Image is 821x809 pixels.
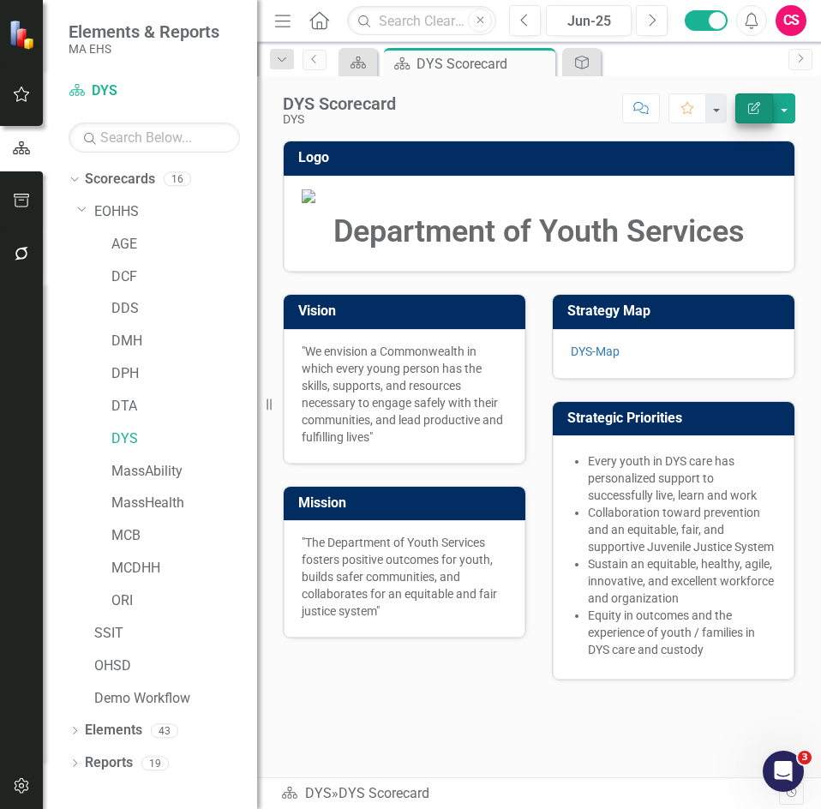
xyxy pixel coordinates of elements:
[798,751,812,764] span: 3
[281,784,779,804] div: »
[94,689,257,709] a: Demo Workflow
[298,303,517,319] h3: Vision
[151,723,178,738] div: 43
[85,721,142,740] a: Elements
[111,526,257,546] a: MCB
[552,11,626,32] div: Jun-25
[111,332,257,351] a: DMH
[567,410,786,426] h3: Strategic Priorities
[298,150,786,165] h3: Logo
[283,113,396,126] div: DYS
[339,785,429,801] div: DYS Scorecard
[546,5,632,36] button: Jun-25
[588,452,776,504] li: Every youth in DYS care has personalized support to successfully live, learn and work
[85,753,133,773] a: Reports
[69,21,219,42] span: Elements & Reports
[111,462,257,482] a: MassAbility
[302,189,776,203] img: Document.png
[588,555,776,607] li: Sustain an equitable, healthy, agile, innovative, and excellent workforce and organization
[141,756,169,770] div: 19
[111,559,257,578] a: MCDHH
[111,299,257,319] a: DDS
[94,202,257,222] a: EOHHS
[94,656,257,676] a: OHSD
[111,267,257,287] a: DCF
[69,81,240,101] a: DYS
[111,429,257,449] a: DYS
[111,494,257,513] a: MassHealth
[283,94,396,113] div: DYS Scorecard
[298,495,517,511] h3: Mission
[164,172,191,187] div: 16
[416,53,551,75] div: DYS Scorecard
[111,364,257,384] a: DPH
[111,235,257,255] a: AGE
[85,170,155,189] a: Scorecards
[302,343,507,446] p: "We envision a Commonwealth in which every young person has the skills, supports, and resources n...
[111,591,257,611] a: ORI
[94,624,257,644] a: SSIT
[588,504,776,555] li: Collaboration toward prevention and an equitable, fair, and supportive Juvenile Justice System
[347,6,496,36] input: Search ClearPoint...
[776,5,806,36] button: CS
[302,534,507,620] p: "The Department of Youth Services fosters positive outcomes for youth, builds safer communities, ...
[588,607,776,658] li: Equity in outcomes and the experience of youth / families in DYS care and custody
[333,213,745,249] strong: Department of Youth Services
[571,345,620,358] a: DYS-Map
[69,42,219,56] small: MA EHS
[69,123,240,153] input: Search Below...
[567,303,786,319] h3: Strategy Map
[111,397,257,416] a: DTA
[9,19,39,49] img: ClearPoint Strategy
[763,751,804,792] iframe: Intercom live chat
[305,785,332,801] a: DYS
